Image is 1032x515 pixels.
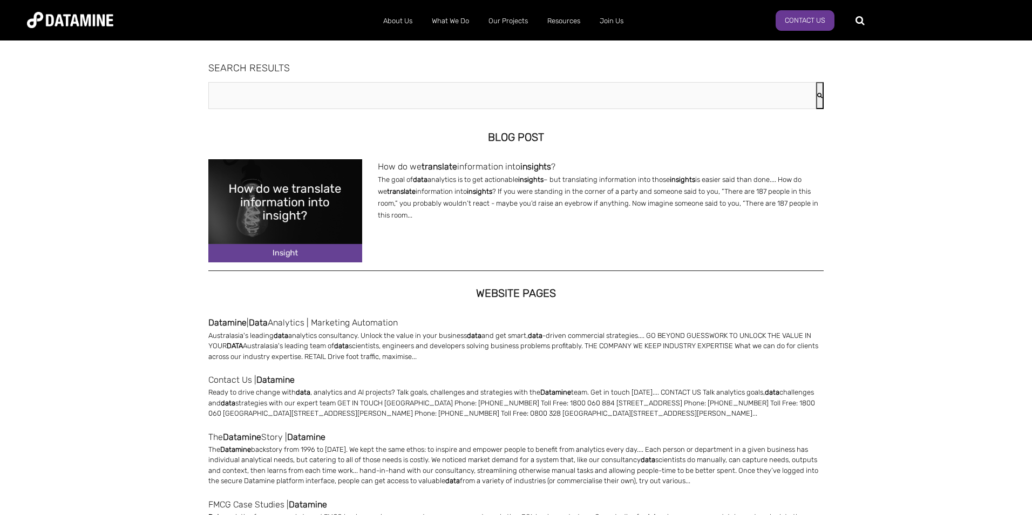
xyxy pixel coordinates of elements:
span: insights [467,187,492,195]
span: DATA [227,342,243,350]
p: The goal of analytics is to get actionable – but translating information into those is easier sai... [378,174,824,221]
a: Datamine|DataAnalytics | Marketing Automation [208,315,824,330]
a: TheDatamineStory |Datamine [208,430,824,444]
span: data [334,342,349,350]
span: insights [520,161,551,172]
a: Contact Us [776,10,834,31]
span: insights [670,175,695,184]
a: Our Projects [479,7,538,35]
input: This is a search field with an auto-suggest feature attached. [208,82,816,109]
span: translate [422,161,457,172]
span: data [296,388,310,396]
span: Datamine [220,445,251,453]
span: Datamine [208,317,247,328]
h2: website pages [208,287,824,299]
button: Search [816,82,824,109]
a: Contact Us |Datamine [208,372,824,387]
span: Data [249,317,268,328]
span: data [467,331,481,340]
h1: SEARCH RESULTS [208,63,824,74]
span: data [274,331,288,340]
span: Datamine [223,432,261,442]
img: How%20do%20we%20translate%20insights%20cover%20image%20blog%20res.png [208,159,362,262]
a: About Us [374,7,422,35]
span: translate [387,187,416,195]
a: How do wetranslateinformation intoinsights? [378,161,555,172]
span: data [445,477,460,485]
span: Datamine [256,375,295,385]
a: Join Us [590,7,633,35]
span: data [413,175,427,184]
a: What We Do [422,7,479,35]
p: The backstory from 1996 to [DATE]. We kept the same ethos: to inspire and empower people to benef... [208,444,824,486]
span: data [221,399,235,407]
span: insights [518,175,544,184]
p: Australasia's leading analytics consultancy. Unlock the value in your business and get smart, -dr... [208,330,824,362]
span: data [765,388,779,396]
img: Datamine [27,12,113,28]
span: Datamine [287,432,325,442]
span: Datamine [540,388,571,396]
p: Ready to drive change with , analytics and AI projects? Talk goals, challenges and strategies wit... [208,387,824,419]
h2: Blog Post [208,131,824,143]
span: Datamine [289,499,327,510]
a: Resources [538,7,590,35]
span: data [528,331,542,340]
a: FMCG Case Studies |Datamine [208,497,824,512]
span: data [641,456,655,464]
